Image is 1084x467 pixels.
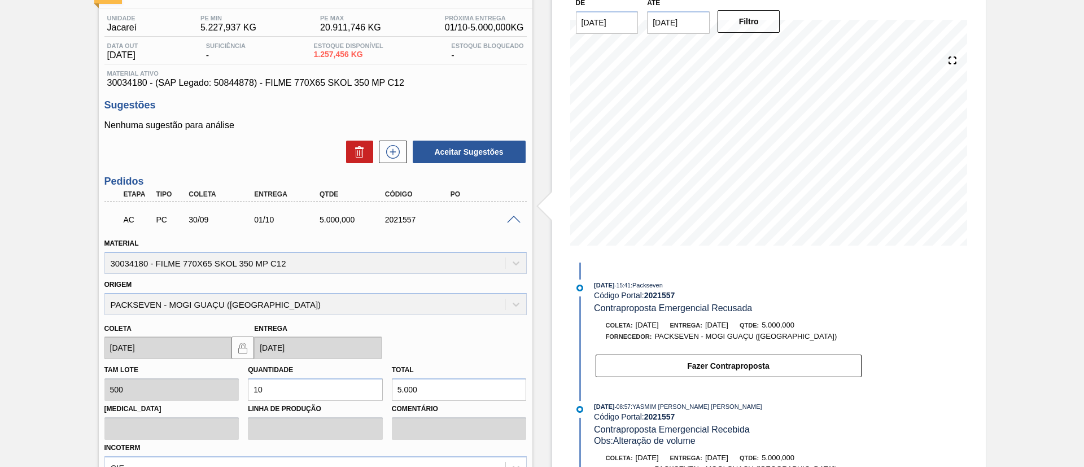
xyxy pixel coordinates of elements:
[104,325,132,333] label: Coleta
[594,303,752,313] span: Contraproposta Emergencial Recusada
[104,444,141,452] label: Incoterm
[615,404,631,410] span: - 08:57
[670,322,702,329] span: Entrega:
[236,341,250,355] img: locked
[107,15,137,21] span: Unidade
[594,425,750,434] span: Contraproposta Emergencial Recebida
[107,70,524,77] span: Material ativo
[320,23,381,33] span: 20.911,746 KG
[254,337,382,359] input: dd/mm/yyyy
[317,190,390,198] div: Qtde
[576,406,583,413] img: atual
[445,15,524,21] span: Próxima Entrega
[104,239,139,247] label: Material
[251,215,325,224] div: 01/10/2025
[186,190,259,198] div: Coleta
[203,42,248,60] div: -
[606,333,652,340] span: Fornecedor:
[104,337,232,359] input: dd/mm/yyyy
[200,23,256,33] span: 5.227,937 KG
[373,141,407,163] div: Nova sugestão
[121,190,155,198] div: Etapa
[740,322,759,329] span: Qtde:
[104,99,527,111] h3: Sugestões
[200,15,256,21] span: PE MIN
[317,215,390,224] div: 5.000,000
[104,120,527,130] p: Nenhuma sugestão para análise
[594,403,614,410] span: [DATE]
[762,453,794,462] span: 5.000,000
[451,42,523,49] span: Estoque Bloqueado
[251,190,325,198] div: Entrega
[631,282,663,289] span: : Packseven
[654,332,837,341] span: PACKSEVEN - MOGI GUAÇU ([GEOGRAPHIC_DATA])
[104,281,132,289] label: Origem
[382,190,456,198] div: Código
[644,291,675,300] strong: 2021557
[107,78,524,88] span: 30034180 - (SAP Legado: 50844878) - FILME 770X65 SKOL 350 MP C12
[448,190,521,198] div: PO
[407,139,527,164] div: Aceitar Sugestões
[121,207,155,232] div: Aguardando Composição de Carga
[705,453,728,462] span: [DATE]
[740,455,759,461] span: Qtde:
[314,50,383,59] span: 1.257,456 KG
[606,322,633,329] span: Coleta:
[718,10,780,33] button: Filtro
[382,215,456,224] div: 2021557
[670,455,702,461] span: Entrega:
[647,11,710,34] input: dd/mm/yyyy
[448,42,526,60] div: -
[231,337,254,359] button: locked
[762,321,794,329] span: 5.000,000
[636,453,659,462] span: [DATE]
[576,285,583,291] img: atual
[254,325,287,333] label: Entrega
[248,401,383,417] label: Linha de Produção
[320,15,381,21] span: PE MAX
[392,401,527,417] label: Comentário
[104,401,239,417] label: [MEDICAL_DATA]
[392,366,414,374] label: Total
[107,42,138,49] span: Data out
[615,282,631,289] span: - 15:41
[631,403,762,410] span: : YASMIM [PERSON_NAME] [PERSON_NAME]
[248,366,293,374] label: Quantidade
[107,23,137,33] span: Jacareí
[206,42,246,49] span: Suficiência
[636,321,659,329] span: [DATE]
[594,282,614,289] span: [DATE]
[594,412,862,421] div: Código Portal:
[413,141,526,163] button: Aceitar Sugestões
[644,412,675,421] strong: 2021557
[104,176,527,187] h3: Pedidos
[314,42,383,49] span: Estoque Disponível
[124,215,152,224] p: AC
[594,291,862,300] div: Código Portal:
[107,50,138,60] span: [DATE]
[606,455,633,461] span: Coleta:
[153,190,187,198] div: Tipo
[104,366,138,374] label: Tam lote
[705,321,728,329] span: [DATE]
[594,436,696,446] span: Obs: Alteração de volume
[596,355,862,377] button: Fazer Contraproposta
[445,23,524,33] span: 01/10 - 5.000,000 KG
[340,141,373,163] div: Excluir Sugestões
[186,215,259,224] div: 30/09/2025
[153,215,187,224] div: Pedido de Compra
[576,11,639,34] input: dd/mm/yyyy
